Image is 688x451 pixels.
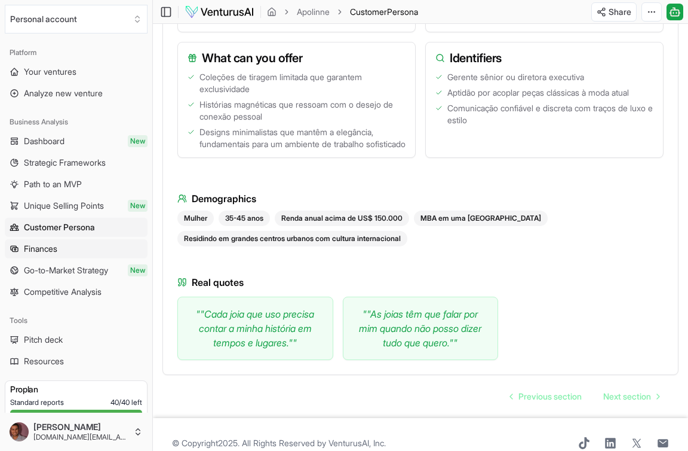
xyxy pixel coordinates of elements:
span: Finances [24,243,57,255]
a: Analyze new venture [5,84,148,103]
div: Business Analysis [5,112,148,132]
nav: breadcrumb [267,6,418,18]
span: Comunicação confiável e discreta com traços de luxo e estilo [447,102,653,126]
span: Dashboard [24,135,64,147]
span: Next section [603,391,651,403]
span: Aptidão por acoplar peças clássicas à moda atual [447,87,629,99]
a: Customer Persona [5,218,148,237]
img: ACg8ocIftj5Zxf4XJVuU030mpzaGiZ1yaBR2eIB0mB7AacAKdf2E6kzg=s96-c [10,422,29,441]
span: New [128,135,148,147]
span: Designs minimalistas que mantêm a elegância, fundamentais para um ambiente de trabalho sofisticado [199,126,406,150]
span: [PERSON_NAME] [33,422,128,432]
p: " "As joias têm que falar por mim quando não posso dizer tudo que quero." " [353,307,489,350]
span: Customer Persona [24,221,95,233]
div: Mulher [177,211,214,226]
div: Platform [5,43,148,62]
h3: What can you offer [188,50,406,66]
span: Analyze new venture [24,87,103,99]
h3: Pro plan [10,383,142,395]
span: Coleções de tiragem limitada que garantem exclusividade [199,71,406,95]
nav: pagination [500,385,669,409]
span: [DOMAIN_NAME][EMAIL_ADDRESS][DOMAIN_NAME] [33,432,128,442]
h4: Real quotes [177,275,664,290]
div: Residindo em grandes centros urbanos com cultura internacional [177,231,407,246]
button: Select an organization [5,5,148,33]
a: Apolinne [297,6,330,18]
button: Share [591,2,637,22]
a: Your ventures [5,62,148,81]
a: Go to next page [594,385,669,409]
span: Resources [24,355,64,367]
span: CustomerPersona [350,6,418,18]
a: Pitch deck [5,330,148,349]
a: Go to previous page [500,385,591,409]
a: VenturusAI, Inc [328,438,384,448]
a: Resources [5,352,148,371]
span: New [128,264,148,276]
a: Unique Selling PointsNew [5,196,148,215]
span: Go-to-Market Strategy [24,264,108,276]
span: Path to an MVP [24,178,82,190]
h4: Demographics [177,191,664,206]
a: Path to an MVP [5,175,148,194]
a: Competitive Analysis [5,282,148,301]
div: MBA em uma [GEOGRAPHIC_DATA] [414,211,548,226]
span: Standard reports [10,398,64,407]
span: Share [609,6,631,18]
span: Your ventures [24,66,76,78]
a: Strategic Frameworks [5,153,148,172]
h3: Identifiers [435,50,653,66]
span: Histórias magnéticas que ressoam com o desejo de conexão pessoal [199,99,406,123]
button: [PERSON_NAME][DOMAIN_NAME][EMAIL_ADDRESS][DOMAIN_NAME] [5,418,148,446]
a: Go-to-Market StrategyNew [5,261,148,280]
div: Renda anual acima de US$ 150.000 [275,211,409,226]
span: Previous section [518,391,582,403]
div: Tools [5,311,148,330]
span: New [128,200,148,212]
span: 40 / 40 left [110,398,142,407]
span: Unique Selling Points [24,200,104,212]
a: DashboardNew [5,132,148,151]
span: Pitch deck [24,334,63,346]
span: Strategic Frameworks [24,157,106,169]
span: Customer [350,7,387,17]
a: Finances [5,239,148,258]
div: 35-45 anos [219,211,270,226]
p: " "Cada joia que uso precisa contar a minha história em tempos e lugares." " [188,307,323,350]
span: Competitive Analysis [24,286,102,298]
span: Gerente sênior ou diretora executiva [447,71,584,83]
span: © Copyright 2025 . All Rights Reserved by . [172,437,386,449]
img: logo [185,5,254,19]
